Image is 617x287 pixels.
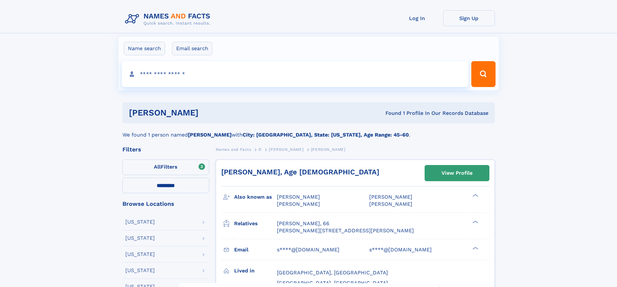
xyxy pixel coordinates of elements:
[292,110,488,117] div: Found 1 Profile In Our Records Database
[269,147,303,152] span: [PERSON_NAME]
[441,166,473,181] div: View Profile
[122,160,209,175] label: Filters
[234,192,277,203] h3: Also known as
[311,147,346,152] span: [PERSON_NAME]
[471,246,479,250] div: ❯
[277,194,320,200] span: [PERSON_NAME]
[277,220,329,227] a: [PERSON_NAME], 66
[125,219,155,225] div: [US_STATE]
[258,147,262,152] span: D
[122,147,209,152] div: Filters
[277,201,320,207] span: [PERSON_NAME]
[124,42,165,55] label: Name search
[425,165,489,181] a: View Profile
[369,194,412,200] span: [PERSON_NAME]
[234,265,277,276] h3: Lived in
[129,109,292,117] h1: [PERSON_NAME]
[471,220,479,224] div: ❯
[125,252,155,257] div: [US_STATE]
[122,10,216,28] img: Logo Names and Facts
[122,61,469,87] input: search input
[122,123,495,139] div: We found 1 person named with .
[234,218,277,229] h3: Relatives
[234,244,277,255] h3: Email
[154,164,161,170] span: All
[221,168,379,176] a: [PERSON_NAME], Age [DEMOGRAPHIC_DATA]
[122,201,209,207] div: Browse Locations
[391,10,443,26] a: Log In
[172,42,212,55] label: Email search
[258,145,262,153] a: D
[125,236,155,241] div: [US_STATE]
[216,145,251,153] a: Names and Facts
[269,145,303,153] a: [PERSON_NAME]
[277,227,414,234] a: [PERSON_NAME][STREET_ADDRESS][PERSON_NAME]
[443,10,495,26] a: Sign Up
[471,193,479,198] div: ❯
[471,61,495,87] button: Search Button
[369,201,412,207] span: [PERSON_NAME]
[188,132,232,138] b: [PERSON_NAME]
[243,132,409,138] b: City: [GEOGRAPHIC_DATA], State: [US_STATE], Age Range: 45-60
[125,268,155,273] div: [US_STATE]
[277,270,388,276] span: [GEOGRAPHIC_DATA], [GEOGRAPHIC_DATA]
[277,280,388,286] span: [GEOGRAPHIC_DATA], [GEOGRAPHIC_DATA]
